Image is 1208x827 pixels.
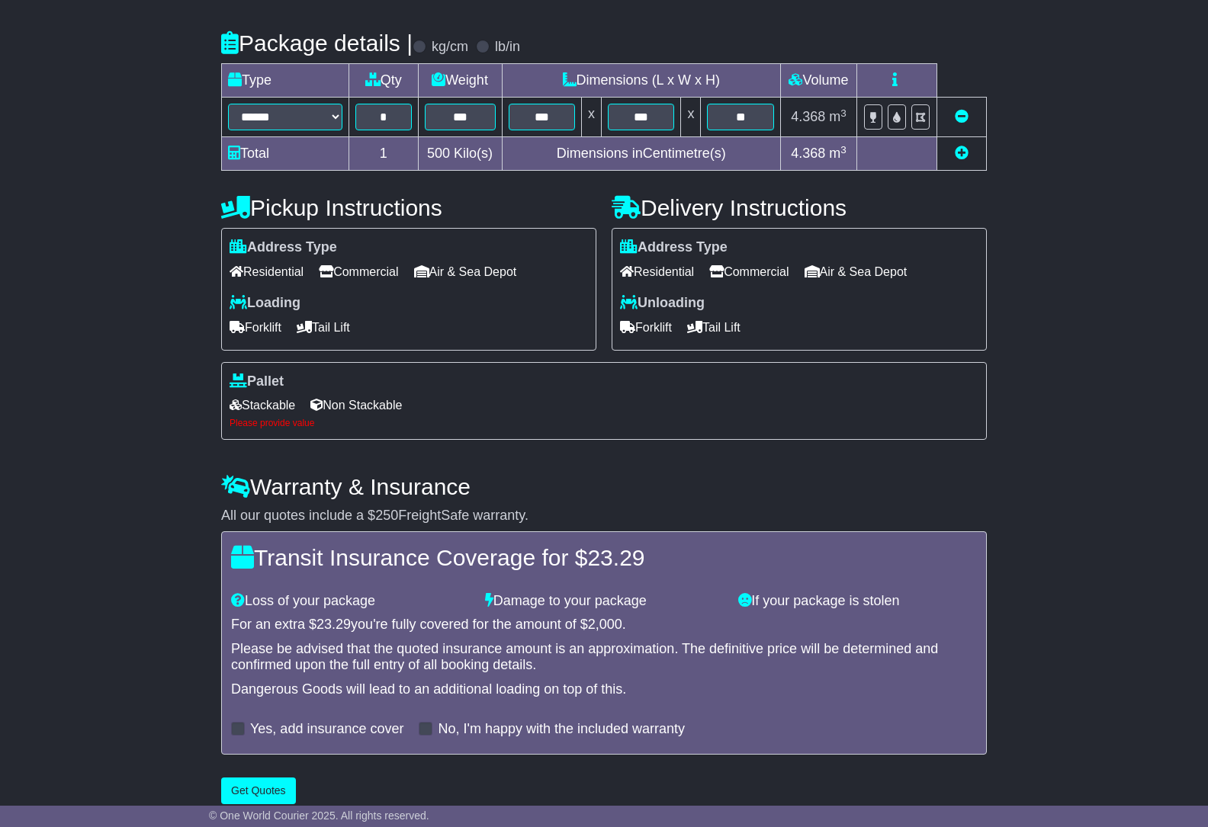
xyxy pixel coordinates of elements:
[582,98,602,137] td: x
[731,593,985,610] div: If your package is stolen
[375,508,398,523] span: 250
[612,195,987,220] h4: Delivery Instructions
[477,593,731,610] div: Damage to your package
[418,64,502,98] td: Weight
[620,260,694,284] span: Residential
[297,316,350,339] span: Tail Lift
[418,137,502,171] td: Kilo(s)
[588,617,622,632] span: 2,000
[231,545,977,570] h4: Transit Insurance Coverage for $
[230,260,304,284] span: Residential
[223,593,477,610] div: Loss of your package
[791,146,825,161] span: 4.368
[955,109,969,124] a: Remove this item
[432,39,468,56] label: kg/cm
[502,137,780,171] td: Dimensions in Centimetre(s)
[495,39,520,56] label: lb/in
[620,295,705,312] label: Unloading
[709,260,789,284] span: Commercial
[310,393,402,417] span: Non Stackable
[438,721,685,738] label: No, I'm happy with the included warranty
[620,239,728,256] label: Address Type
[221,30,413,56] h4: Package details |
[687,316,741,339] span: Tail Lift
[829,109,847,124] span: m
[502,64,780,98] td: Dimensions (L x W x H)
[427,146,450,161] span: 500
[222,137,349,171] td: Total
[209,809,429,822] span: © One World Courier 2025. All rights reserved.
[414,260,517,284] span: Air & Sea Depot
[231,681,977,698] div: Dangerous Goods will lead to an additional loading on top of this.
[316,617,351,632] span: 23.29
[231,641,977,674] div: Please be advised that the quoted insurance amount is an approximation. The definitive price will...
[829,146,847,161] span: m
[230,393,295,417] span: Stackable
[840,107,847,119] sup: 3
[221,474,987,499] h4: Warranty & Insurance
[780,64,856,98] td: Volume
[222,64,349,98] td: Type
[230,239,337,256] label: Address Type
[791,109,825,124] span: 4.368
[587,545,644,570] span: 23.29
[620,316,672,339] span: Forklift
[349,137,419,171] td: 1
[221,508,987,524] div: All our quotes include a $ FreightSafe warranty.
[319,260,398,284] span: Commercial
[840,144,847,155] sup: 3
[231,617,977,633] div: For an extra $ you're fully covered for the amount of $ .
[955,146,969,161] a: Add new item
[221,195,596,220] h4: Pickup Instructions
[221,777,296,804] button: Get Quotes
[681,98,701,137] td: x
[250,721,403,738] label: Yes, add insurance cover
[230,316,281,339] span: Forklift
[230,373,284,390] label: Pallet
[230,295,300,312] label: Loading
[349,64,419,98] td: Qty
[805,260,908,284] span: Air & Sea Depot
[230,418,978,428] div: Please provide value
